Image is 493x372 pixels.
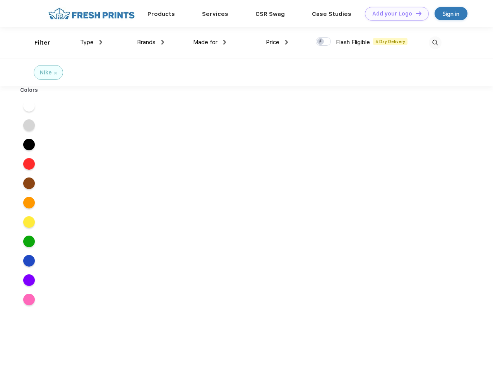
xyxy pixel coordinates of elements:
[54,72,57,74] img: filter_cancel.svg
[266,39,279,46] span: Price
[416,11,421,15] img: DT
[336,39,370,46] span: Flash Eligible
[14,86,44,94] div: Colors
[372,10,412,17] div: Add your Logo
[99,40,102,45] img: dropdown.png
[161,40,164,45] img: dropdown.png
[193,39,217,46] span: Made for
[429,36,442,49] img: desktop_search.svg
[223,40,226,45] img: dropdown.png
[373,38,407,45] span: 5 Day Delivery
[255,10,285,17] a: CSR Swag
[137,39,156,46] span: Brands
[40,69,52,77] div: Nike
[46,7,137,21] img: fo%20logo%202.webp
[80,39,94,46] span: Type
[202,10,228,17] a: Services
[285,40,288,45] img: dropdown.png
[443,9,459,18] div: Sign in
[34,38,50,47] div: Filter
[435,7,467,20] a: Sign in
[147,10,175,17] a: Products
